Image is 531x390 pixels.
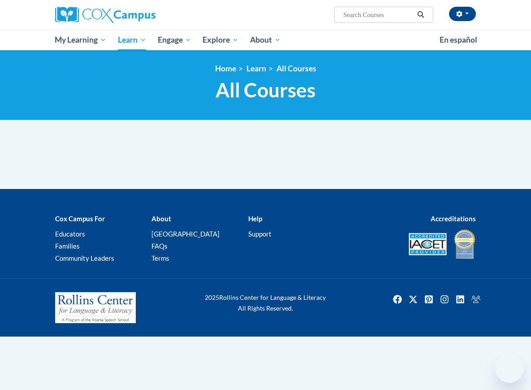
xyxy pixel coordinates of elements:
[453,292,467,307] a: Linkedin
[449,7,476,21] button: Account Settings
[48,30,483,50] div: Main menu
[414,9,427,20] button: Search
[215,64,236,73] a: Home
[49,30,112,50] a: My Learning
[440,35,477,44] span: En español
[55,254,114,262] a: Community Leaders
[248,215,262,223] b: Help
[55,7,186,23] a: Cox Campus
[250,35,281,45] span: About
[453,292,467,307] img: LinkedIn icon
[55,292,136,324] img: Rollins Center for Language & Literacy - A Program of the Atlanta Speech School
[55,230,85,238] a: Educators
[406,292,420,307] a: Twitter
[151,254,169,262] a: Terms
[203,35,238,45] span: Explore
[422,292,436,307] a: Pinterest
[118,35,146,45] span: Learn
[244,30,286,50] a: About
[158,35,191,45] span: Engage
[390,292,405,307] img: Facebook icon
[151,230,220,238] a: [GEOGRAPHIC_DATA]
[151,242,168,250] a: FAQs
[469,292,483,307] img: Facebook group icon
[342,9,414,20] input: Search Courses
[431,215,476,223] b: Accreditations
[112,30,152,50] a: Learn
[453,228,476,260] img: IDA® Accredited
[197,30,244,50] a: Explore
[422,292,436,307] img: Pinterest icon
[205,294,219,301] span: 2025
[151,215,171,223] b: About
[469,292,483,307] a: Facebook Group
[248,230,272,238] a: Support
[390,292,405,307] a: Facebook
[55,215,105,223] b: Cox Campus For
[495,354,524,383] iframe: Button to launch messaging window
[437,292,452,307] img: Instagram icon
[246,64,266,73] a: Learn
[409,233,447,255] img: Accredited IACET® Provider
[276,64,316,73] a: All Courses
[152,30,197,50] a: Engage
[216,78,315,102] span: All Courses
[193,292,338,314] div: Rollins Center for Language & Literacy All Rights Reserved.
[55,242,80,250] a: Families
[434,31,483,49] a: En español
[437,292,452,307] a: Instagram
[55,7,155,23] img: Cox Campus
[406,292,420,307] img: Twitter icon
[55,35,106,45] span: My Learning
